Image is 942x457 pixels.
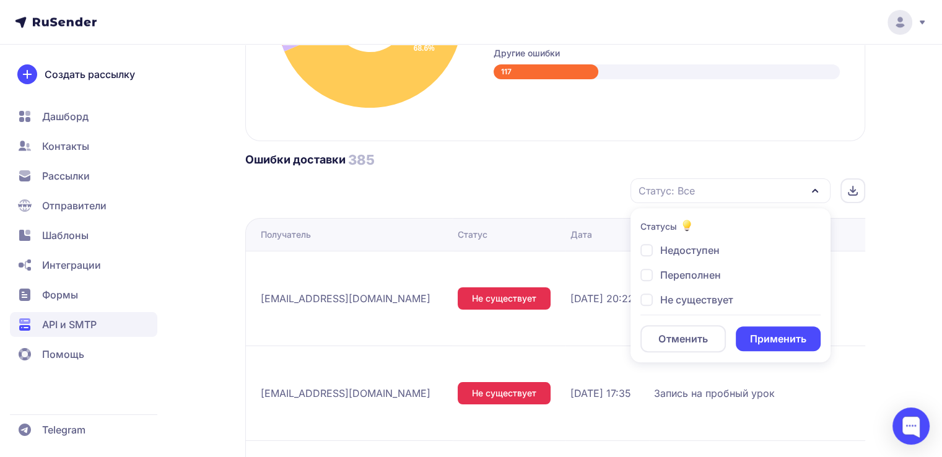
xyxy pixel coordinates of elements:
span: Переполнен [660,268,721,282]
h2: Ошибки доставки [245,152,346,167]
h4: Статусы [640,220,677,233]
button: Отменить [640,325,726,352]
span: [EMAIL_ADDRESS][DOMAIN_NAME] [261,386,430,401]
div: Статус [458,228,487,241]
span: Шаблоны [42,228,89,243]
span: Не существует [472,387,536,399]
span: Недоступен [660,243,720,258]
span: Не существует [472,292,536,305]
span: API и SMTP [42,317,97,332]
span: Рассылки [42,168,90,183]
div: Другие ошибки [494,47,840,59]
span: [EMAIL_ADDRESS][DOMAIN_NAME] [261,291,430,306]
a: Telegram [10,417,157,442]
span: Telegram [42,422,85,437]
button: Применить [736,326,820,351]
div: Получатель [261,228,311,241]
span: Формы [42,287,78,302]
span: Не существует [660,292,733,307]
span: Запись на пробный урок [654,386,775,401]
div: Дата [570,228,592,241]
span: Интеграции [42,258,101,272]
span: Дашборд [42,109,89,124]
h3: 385 [348,151,375,168]
span: Контакты [42,139,89,154]
span: Отправители [42,198,107,213]
div: 117 [494,64,599,79]
span: [DATE] 17:35 [570,386,631,401]
span: Создать рассылку [45,67,135,82]
span: [DATE] 20:22 [570,291,634,306]
span: Статус: Все [639,183,695,198]
span: Помощь [42,347,84,362]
